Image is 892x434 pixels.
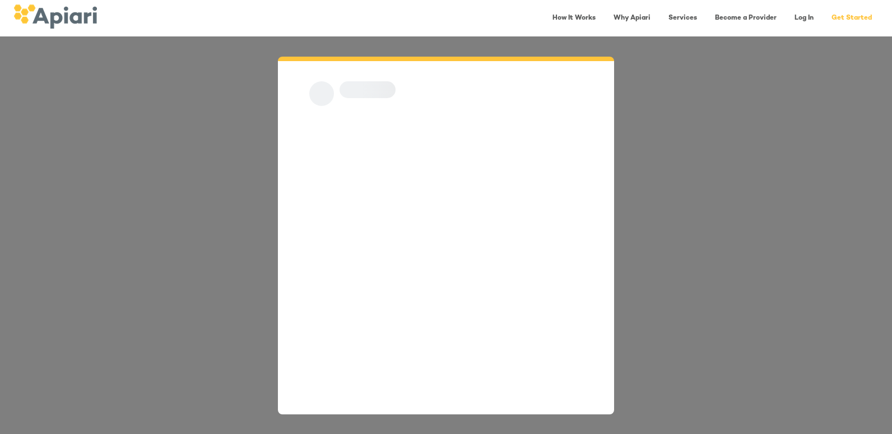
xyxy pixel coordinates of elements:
a: Services [662,7,704,30]
a: Why Apiari [607,7,657,30]
a: How It Works [546,7,602,30]
a: Become a Provider [708,7,783,30]
a: Log In [788,7,820,30]
a: Get Started [825,7,879,30]
img: logo [13,4,97,29]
